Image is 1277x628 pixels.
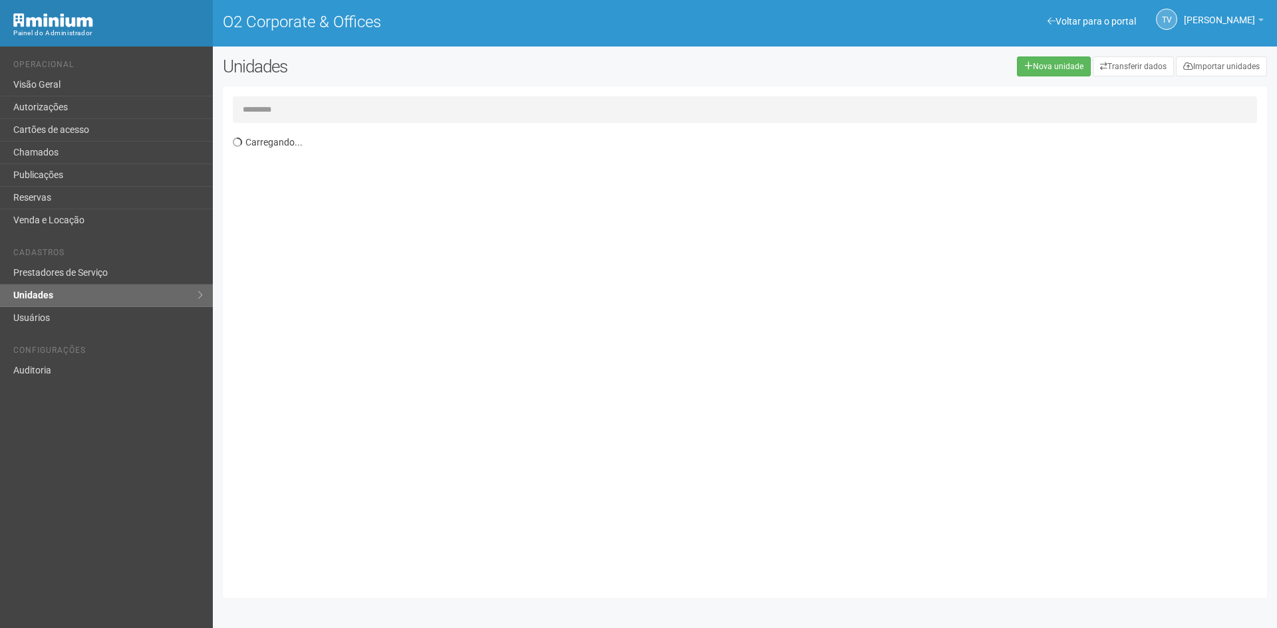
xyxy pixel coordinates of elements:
li: Configurações [13,346,203,360]
a: Importar unidades [1176,56,1267,76]
h2: Unidades [223,56,646,76]
li: Operacional [13,60,203,74]
a: Voltar para o portal [1048,16,1136,27]
a: [PERSON_NAME] [1184,17,1264,27]
img: Minium [13,13,93,27]
a: Nova unidade [1017,56,1091,76]
h1: O2 Corporate & Offices [223,13,735,31]
div: Painel do Administrador [13,27,203,39]
div: Carregando... [233,130,1267,588]
a: Transferir dados [1093,56,1174,76]
li: Cadastros [13,248,203,262]
span: Thayane Vasconcelos Torres [1184,2,1255,25]
a: TV [1156,9,1177,30]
